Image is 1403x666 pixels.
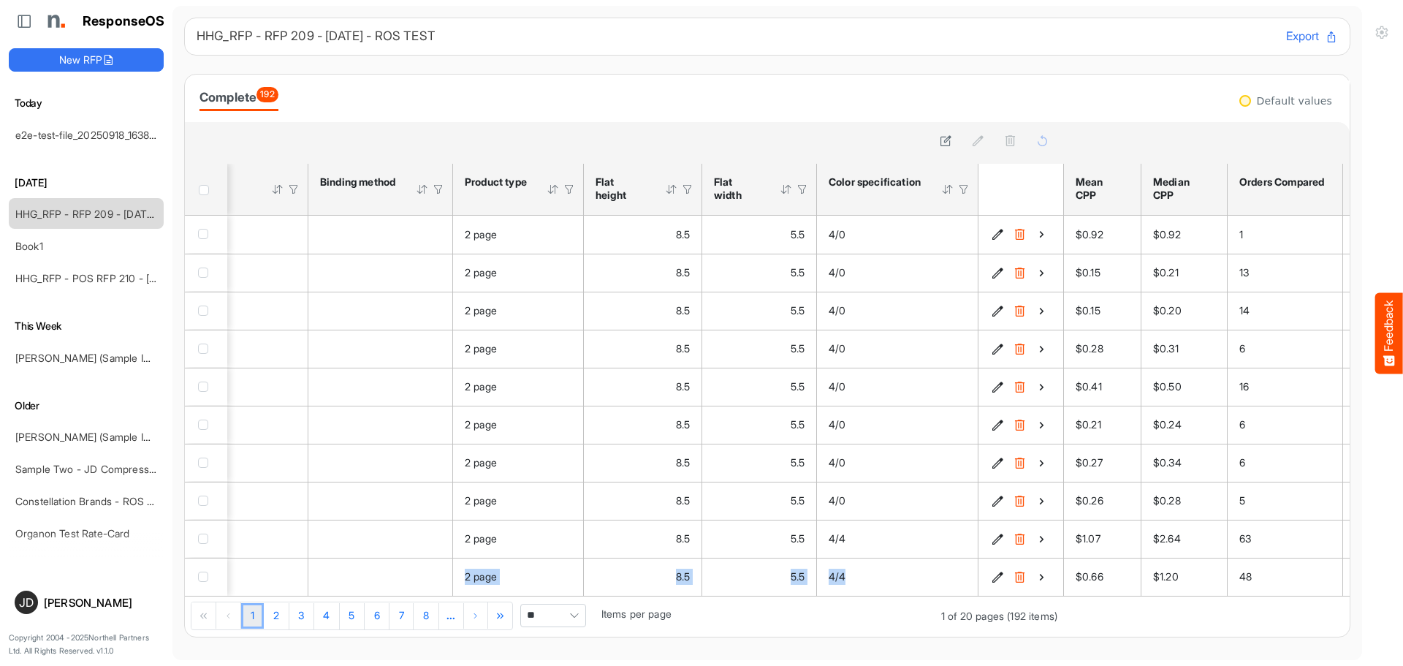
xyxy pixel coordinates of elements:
[453,292,584,330] td: 2 page is template cell Column Header httpsnorthellcomontologiesmapping-rulesproducthasproducttype
[185,254,227,292] td: checkbox
[185,482,227,520] td: checkbox
[1012,265,1027,280] button: Delete
[990,265,1005,280] button: Edit
[1034,379,1049,394] button: View
[702,444,817,482] td: 5.5 is template cell Column Header httpsnorthellcomontologiesmapping-rulesmeasurementhasflatsizew...
[1239,418,1245,431] span: 6
[1034,303,1049,318] button: View
[1076,175,1125,202] div: Mean CPP
[676,418,690,431] span: 8.5
[9,632,164,657] p: Copyright 2004 - 2025 Northell Partners Ltd. All Rights Reserved. v 1.1.0
[1239,304,1250,317] span: 14
[197,30,1274,42] h6: HHG_RFP - RFP 209 - [DATE] - ROS TEST
[702,330,817,368] td: 5.5 is template cell Column Header httpsnorthellcomontologiesmapping-rulesmeasurementhasflatsizew...
[563,183,576,196] div: Filter Icon
[289,603,314,629] a: Page 3 of 20 Pages
[520,604,586,627] span: Pagerdropdown
[584,292,702,330] td: 8.5 is template cell Column Header httpsnorthellcomontologiesmapping-rulesmeasurementhasflatsizeh...
[453,558,584,596] td: 2 page is template cell Column Header httpsnorthellcomontologiesmapping-rulesproducthasproducttype
[1012,569,1027,584] button: Delete
[199,87,278,107] div: Complete
[978,216,1063,254] td: fd10e176-31be-45b3-9e2b-6fbe96d780d7 is template cell Column Header
[1064,406,1141,444] td: $0.21 is template cell Column Header mean-cpp
[1141,406,1228,444] td: $0.24 is template cell Column Header median-cpp
[829,570,845,583] span: 4/4
[1064,520,1141,558] td: $1.07 is template cell Column Header mean-cpp
[990,569,1005,584] button: Edit
[702,558,817,596] td: 5.5 is template cell Column Header httpsnorthellcomontologiesmapping-rulesmeasurementhasflatsizew...
[791,494,805,507] span: 5.5
[453,254,584,292] td: 2 page is template cell Column Header httpsnorthellcomontologiesmapping-rulesproducthasproducttype
[817,444,978,482] td: 4/0 is template cell Column Header httpsnorthellcomontologiesmapping-rulesfeaturehascolourspecifi...
[796,183,809,196] div: Filter Icon
[185,520,227,558] td: checkbox
[465,342,497,355] span: 2 page
[1228,368,1343,406] td: 16 is template cell Column Header orders-compared
[1228,482,1343,520] td: 5 is template cell Column Header orders-compared
[990,493,1005,508] button: Edit
[465,228,497,241] span: 2 page
[829,418,845,431] span: 4/0
[185,558,227,596] td: checkbox
[308,520,453,558] td: is template cell Column Header httpsnorthellcomontologiesmapping-rulesassemblyhasbindingmethod
[596,175,646,202] div: Flat height
[1239,380,1249,393] span: 16
[453,330,584,368] td: 2 page is template cell Column Header httpsnorthellcomontologiesmapping-rulesproducthasproducttype
[1239,456,1245,469] span: 6
[676,494,690,507] span: 8.5
[1012,455,1027,470] button: Delete
[676,456,690,469] span: 8.5
[676,228,690,241] span: 8.5
[185,406,227,444] td: checkbox
[990,341,1005,356] button: Edit
[978,330,1063,368] td: ae8ae27d-c010-43f7-860c-beafc13d4d1d is template cell Column Header
[308,406,453,444] td: is template cell Column Header httpsnorthellcomontologiesmapping-rulesassemblyhasbindingmethod
[308,368,453,406] td: is template cell Column Header httpsnorthellcomontologiesmapping-rulesassemblyhasbindingmethod
[584,368,702,406] td: 8.5 is template cell Column Header httpsnorthellcomontologiesmapping-rulesmeasurementhasflatsizeh...
[40,7,69,36] img: Northell
[15,463,170,475] a: Sample Two - JD Compressed 2
[1239,175,1326,189] div: Orders Compared
[1012,417,1027,432] button: Delete
[15,208,217,220] a: HHG_RFP - RFP 209 - [DATE] - ROS TEST
[365,603,389,629] a: Page 6 of 20 Pages
[990,455,1005,470] button: Edit
[702,406,817,444] td: 5.5 is template cell Column Header httpsnorthellcomontologiesmapping-rulesmeasurementhasflatsizew...
[978,406,1063,444] td: 4773c8cb-030a-4a86-a3f0-730b1c18abfe is template cell Column Header
[584,330,702,368] td: 8.5 is template cell Column Header httpsnorthellcomontologiesmapping-rulesmeasurementhasflatsizeh...
[584,216,702,254] td: 8.5 is template cell Column Header httpsnorthellcomontologiesmapping-rulesmeasurementhasflatsizeh...
[601,608,672,620] span: Items per page
[308,444,453,482] td: is template cell Column Header httpsnorthellcomontologiesmapping-rulesassemblyhasbindingmethod
[1141,444,1228,482] td: $0.34 is template cell Column Header median-cpp
[464,602,489,629] div: Go to next page
[817,254,978,292] td: 4/0 is template cell Column Header httpsnorthellcomontologiesmapping-rulesfeaturehascolourspecifi...
[791,380,805,393] span: 5.5
[465,494,497,507] span: 2 page
[308,216,453,254] td: is template cell Column Header httpsnorthellcomontologiesmapping-rulesassemblyhasbindingmethod
[1228,254,1343,292] td: 13 is template cell Column Header orders-compared
[186,254,308,292] td: is template cell Column Header httpsnorthellcomontologiesmapping-rulesproducthaspagecount
[990,379,1005,394] button: Edit
[465,532,497,545] span: 2 page
[791,570,805,583] span: 5.5
[817,216,978,254] td: 4/0 is template cell Column Header httpsnorthellcomontologiesmapping-rulesfeaturehascolourspecifi...
[1239,532,1251,545] span: 63
[1228,558,1343,596] td: 48 is template cell Column Header orders-compared
[1228,292,1343,330] td: 14 is template cell Column Header orders-compared
[1141,368,1228,406] td: $0.50 is template cell Column Header median-cpp
[308,330,453,368] td: is template cell Column Header httpsnorthellcomontologiesmapping-rulesassemblyhasbindingmethod
[453,216,584,254] td: 2 page is template cell Column Header httpsnorthellcomontologiesmapping-rulesproducthasproducttype
[990,227,1005,242] button: Edit
[584,520,702,558] td: 8.5 is template cell Column Header httpsnorthellcomontologiesmapping-rulesmeasurementhasflatsizeh...
[990,303,1005,318] button: Edit
[1064,482,1141,520] td: $0.26 is template cell Column Header mean-cpp
[1064,330,1141,368] td: $0.28 is template cell Column Header mean-cpp
[1076,342,1103,355] span: $0.28
[829,380,845,393] span: 4/0
[465,266,497,279] span: 2 page
[1286,27,1338,46] button: Export
[1034,455,1049,470] button: View
[1141,330,1228,368] td: $0.31 is template cell Column Header median-cpp
[1141,292,1228,330] td: $0.20 is template cell Column Header median-cpp
[829,266,845,279] span: 4/0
